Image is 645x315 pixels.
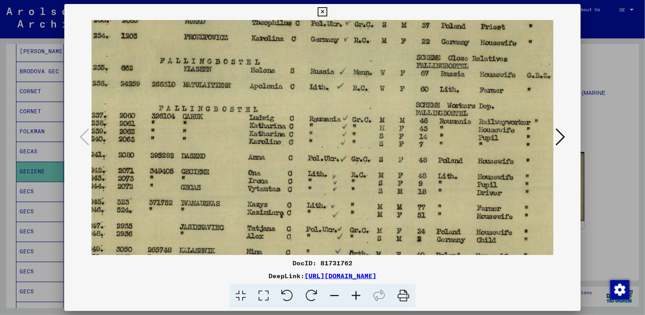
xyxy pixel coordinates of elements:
font: DocID: 81731762 [293,259,352,267]
a: [URL][DOMAIN_NAME] [305,272,376,280]
font: DeepLink: [269,272,305,280]
img: Change consent [610,280,629,299]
